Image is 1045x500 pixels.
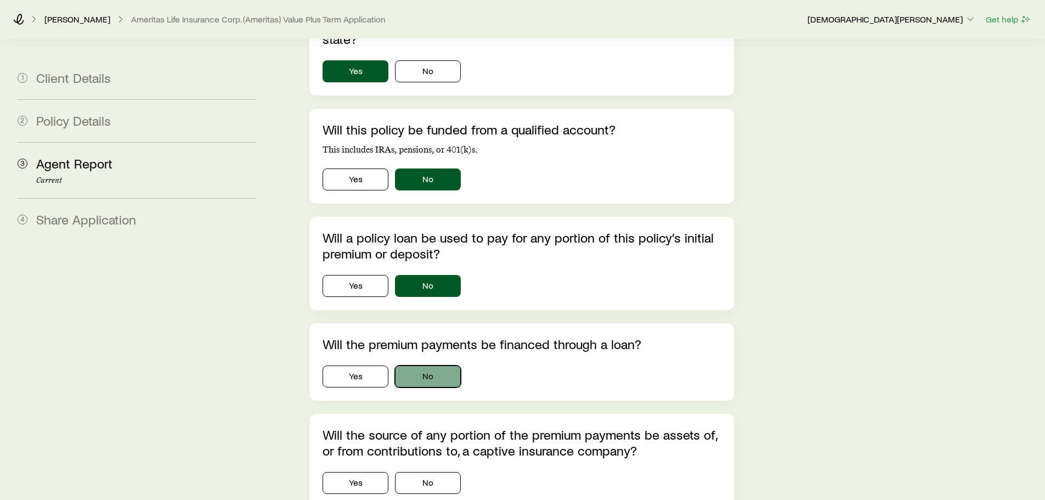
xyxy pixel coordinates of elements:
span: Agent Report [36,155,112,171]
button: No [395,275,461,297]
button: Yes [323,275,388,297]
span: Policy Details [36,113,111,128]
div: arePremiumPaymentsFinancedWithLoan.value [323,366,720,387]
button: [DEMOGRAPHIC_DATA][PERSON_NAME] [807,13,976,26]
button: Get help [985,13,1032,26]
label: Will a policy loan be used to pay for any portion of this policy’s initial premium or deposit? [323,229,714,261]
span: 1 [18,73,27,83]
button: Yes [323,168,388,190]
button: No [395,168,461,190]
span: Share Application [36,211,136,227]
div: isFundedByQualifiedAccount [323,168,720,190]
div: isPolicyAssociatedWithCaptiveInsuranceCompany [323,472,720,494]
button: No [395,60,461,82]
span: 3 [18,159,27,168]
button: Yes [323,60,388,82]
span: 4 [18,215,27,224]
button: Ameritas Life Insurance Corp. (Ameritas) Value Plus Term Application [131,14,386,25]
label: Will the source of any portion of the premium payments be assets of, or from contributions to, a ... [323,426,716,458]
span: 2 [18,116,27,126]
div: isPolicyOwnerSigningInResidentState.value [323,60,720,82]
button: Yes [323,366,388,387]
p: This includes IRAs, pensions, or 401(k)s. [323,144,720,155]
label: Will the premium payments be financed through a loan? [323,336,641,352]
p: [DEMOGRAPHIC_DATA][PERSON_NAME] [807,14,976,25]
div: isPolicyLoanUsedForPremiumOrDeposit.value [323,275,720,297]
span: Client Details [36,70,111,86]
button: No [395,366,461,387]
p: Current [36,176,257,185]
label: Will this policy be funded from a qualified account? [323,121,615,137]
a: [PERSON_NAME] [44,14,111,25]
button: Yes [323,472,388,494]
button: No [395,472,461,494]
